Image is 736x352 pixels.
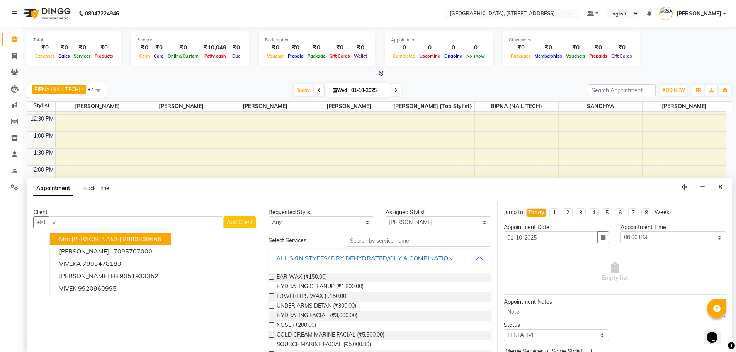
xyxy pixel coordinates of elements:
[72,43,93,52] div: ₹0
[59,247,112,255] span: [PERSON_NAME] .
[20,3,73,24] img: logo
[57,43,72,52] div: ₹0
[654,208,672,216] div: Weeks
[33,37,115,43] div: Total
[442,53,464,59] span: Ongoing
[57,53,72,59] span: Sales
[277,331,384,340] span: COLD CREAM MARINE FACIAL (₹5,500.00)
[286,53,306,59] span: Prepaid
[294,84,313,96] span: Today
[609,43,634,52] div: ₹0
[137,37,243,43] div: Finance
[277,282,364,292] span: HYDRATING CLEANUP (₹1,800.00)
[559,102,642,111] span: SANDHYA
[533,43,564,52] div: ₹0
[662,87,685,93] span: ADD NEW
[417,43,442,52] div: 0
[139,102,223,111] span: [PERSON_NAME]
[56,102,139,111] span: [PERSON_NAME]
[391,53,417,59] span: Completed
[83,260,121,267] ngb-highlight: 7993478183
[72,53,93,59] span: Services
[504,298,726,306] div: Appointment Notes
[59,272,118,280] span: [PERSON_NAME] FB
[93,53,115,59] span: Products
[306,53,327,59] span: Package
[659,7,673,20] img: SANJU CHHETRI
[417,53,442,59] span: Upcoming
[442,43,464,52] div: 0
[587,43,609,52] div: ₹0
[277,340,371,350] span: SOURCE MARINE FACIAL (₹5,000.00)
[277,311,357,321] span: HYDRATING FACIAL (₹3,000.00)
[277,302,356,311] span: UNDER ARMS DETAN (₹300.00)
[464,53,487,59] span: No show
[609,53,634,59] span: Gift Cards
[85,3,119,24] b: 08047224946
[272,251,488,265] button: ALL SKIN STYPES/ DRY DEHYDRATED/OILY & COMBINATION
[564,53,587,59] span: Vouchers
[269,208,374,216] div: Requested Stylist
[641,208,651,217] li: 8
[588,84,656,96] input: Search Appointment
[327,43,352,52] div: ₹0
[265,37,369,43] div: Redemption
[615,208,625,217] li: 6
[49,216,224,228] input: Search by Name/Mobile/Email/Code
[33,216,49,228] button: +91
[33,208,256,216] div: Client
[123,235,161,243] ngb-highlight: 8880868666
[93,43,115,52] div: ₹0
[704,321,728,344] iframe: chat widget
[643,102,726,111] span: [PERSON_NAME]
[201,43,229,52] div: ₹10,049
[137,43,152,52] div: ₹0
[533,53,564,59] span: Memberships
[549,208,559,217] li: 1
[286,43,306,52] div: ₹0
[509,37,634,43] div: Other sales
[82,185,109,192] span: Block Time
[263,236,341,245] div: Select Services
[602,262,628,282] span: Empty list
[32,132,55,140] div: 1:00 PM
[80,86,84,92] a: x
[227,219,253,226] span: Add Client
[59,284,76,292] span: VIVEK
[78,284,117,292] ngb-highlight: 9920960995
[276,253,453,263] div: ALL SKIN STYPES/ DRY DEHYDRATED/OILY & COMBINATION
[475,102,558,111] span: BIPNA (NAIL TECH)
[391,43,417,52] div: 0
[59,235,121,243] span: Mrs [PERSON_NAME]
[327,53,352,59] span: Gift Cards
[230,53,242,59] span: Due
[528,209,544,217] div: Today
[620,223,726,231] div: Appointment Time
[504,321,609,329] div: Status
[88,86,100,92] span: +7
[677,10,721,18] span: [PERSON_NAME]
[715,181,726,193] button: Close
[563,208,573,217] li: 2
[152,53,166,59] span: Card
[391,102,474,111] span: [PERSON_NAME] {Top stylist}
[349,85,388,96] input: 2025-10-01
[331,87,349,93] span: Wed
[504,223,609,231] div: Appointment Date
[34,86,80,92] span: BIPNA (NAIL TECH)
[33,182,73,196] span: Appointment
[265,53,286,59] span: Voucher
[229,43,243,52] div: ₹0
[306,43,327,52] div: ₹0
[352,43,369,52] div: ₹0
[509,53,533,59] span: Packages
[152,43,166,52] div: ₹0
[224,216,256,228] button: Add Client
[589,208,599,217] li: 4
[120,272,158,280] ngb-highlight: 9051933352
[33,43,57,52] div: ₹0
[660,85,687,96] button: ADD NEW
[602,208,612,217] li: 5
[114,247,152,255] ngb-highlight: 7095707000
[32,149,55,157] div: 1:30 PM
